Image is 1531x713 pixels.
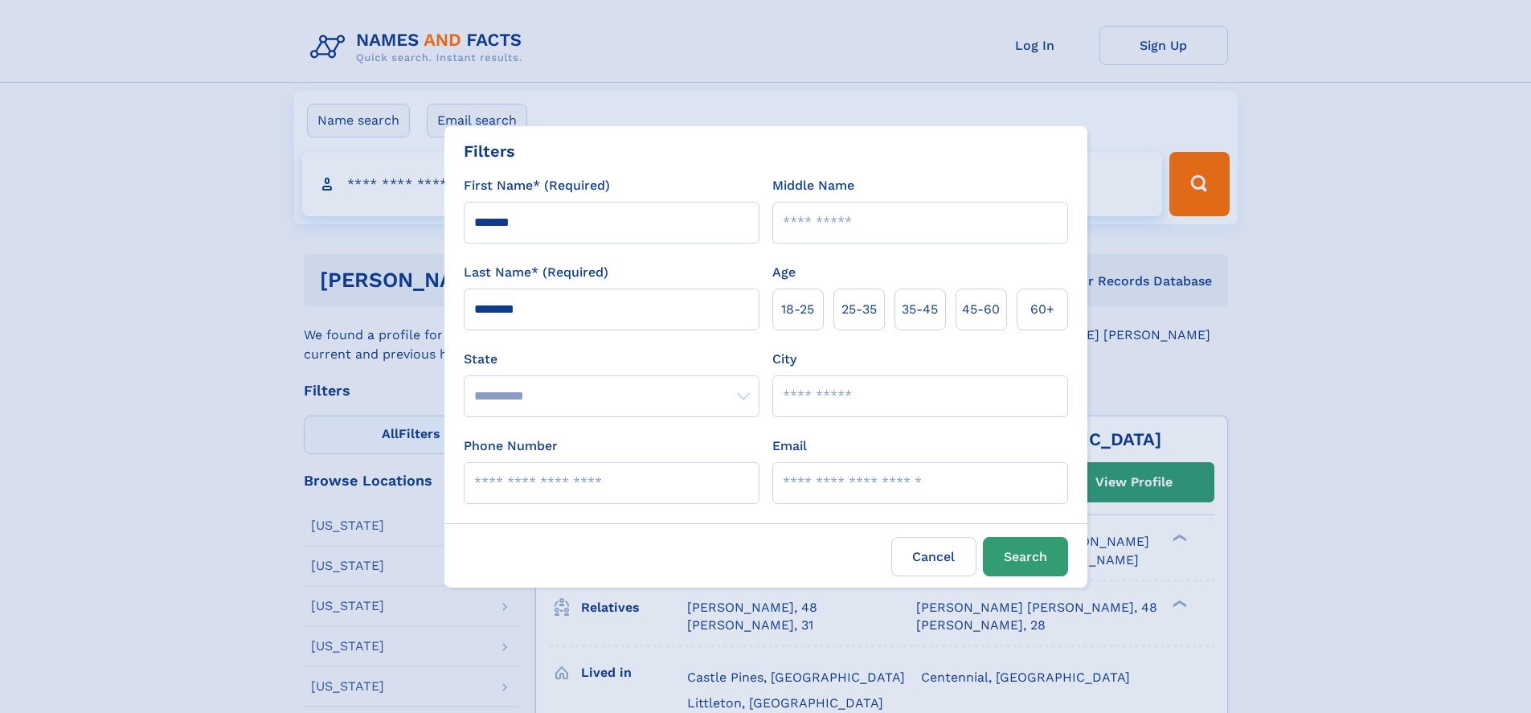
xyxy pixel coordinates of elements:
span: 18‑25 [781,300,814,319]
label: Phone Number [464,436,558,456]
label: Age [772,263,796,282]
div: Filters [464,139,515,163]
label: Middle Name [772,176,854,195]
label: First Name* (Required) [464,176,610,195]
span: 35‑45 [902,300,938,319]
button: Search [983,537,1068,576]
span: 25‑35 [841,300,877,319]
span: 45‑60 [962,300,1000,319]
span: 60+ [1030,300,1054,319]
label: Last Name* (Required) [464,263,608,282]
label: City [772,350,796,369]
label: State [464,350,759,369]
label: Cancel [891,537,976,576]
label: Email [772,436,807,456]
